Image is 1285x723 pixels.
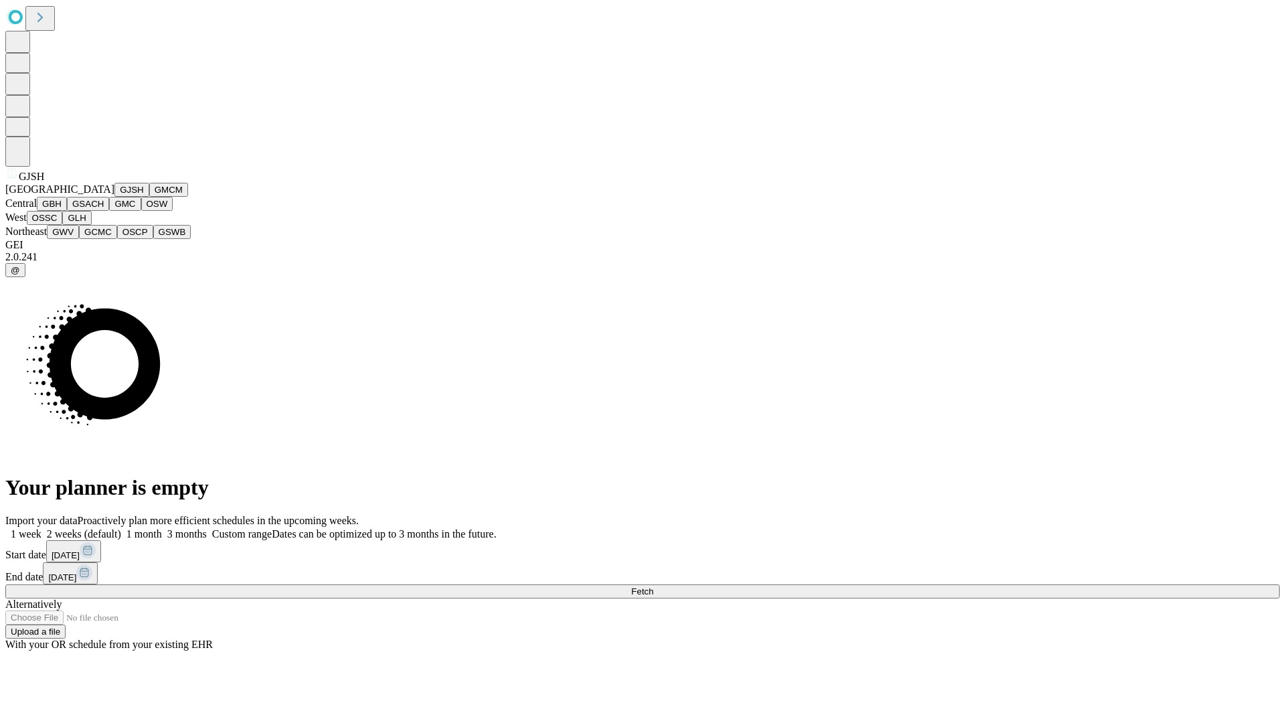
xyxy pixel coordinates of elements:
[109,197,141,211] button: GMC
[126,528,162,540] span: 1 month
[212,528,272,540] span: Custom range
[5,212,27,223] span: West
[19,171,44,182] span: GJSH
[43,562,98,584] button: [DATE]
[272,528,496,540] span: Dates can be optimized up to 3 months in the future.
[5,540,1280,562] div: Start date
[114,183,149,197] button: GJSH
[67,197,109,211] button: GSACH
[631,586,653,596] span: Fetch
[5,183,114,195] span: [GEOGRAPHIC_DATA]
[5,598,62,610] span: Alternatively
[5,562,1280,584] div: End date
[5,251,1280,263] div: 2.0.241
[37,197,67,211] button: GBH
[5,475,1280,500] h1: Your planner is empty
[27,211,63,225] button: OSSC
[5,515,78,526] span: Import your data
[5,226,47,237] span: Northeast
[78,515,359,526] span: Proactively plan more efficient schedules in the upcoming weeks.
[48,572,76,582] span: [DATE]
[5,584,1280,598] button: Fetch
[79,225,117,239] button: GCMC
[5,639,213,650] span: With your OR schedule from your existing EHR
[5,263,25,277] button: @
[47,528,121,540] span: 2 weeks (default)
[5,239,1280,251] div: GEI
[11,528,41,540] span: 1 week
[11,265,20,275] span: @
[117,225,153,239] button: OSCP
[149,183,188,197] button: GMCM
[5,625,66,639] button: Upload a file
[167,528,207,540] span: 3 months
[5,197,37,209] span: Central
[47,225,79,239] button: GWV
[153,225,191,239] button: GSWB
[141,197,173,211] button: OSW
[46,540,101,562] button: [DATE]
[52,550,80,560] span: [DATE]
[62,211,91,225] button: GLH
